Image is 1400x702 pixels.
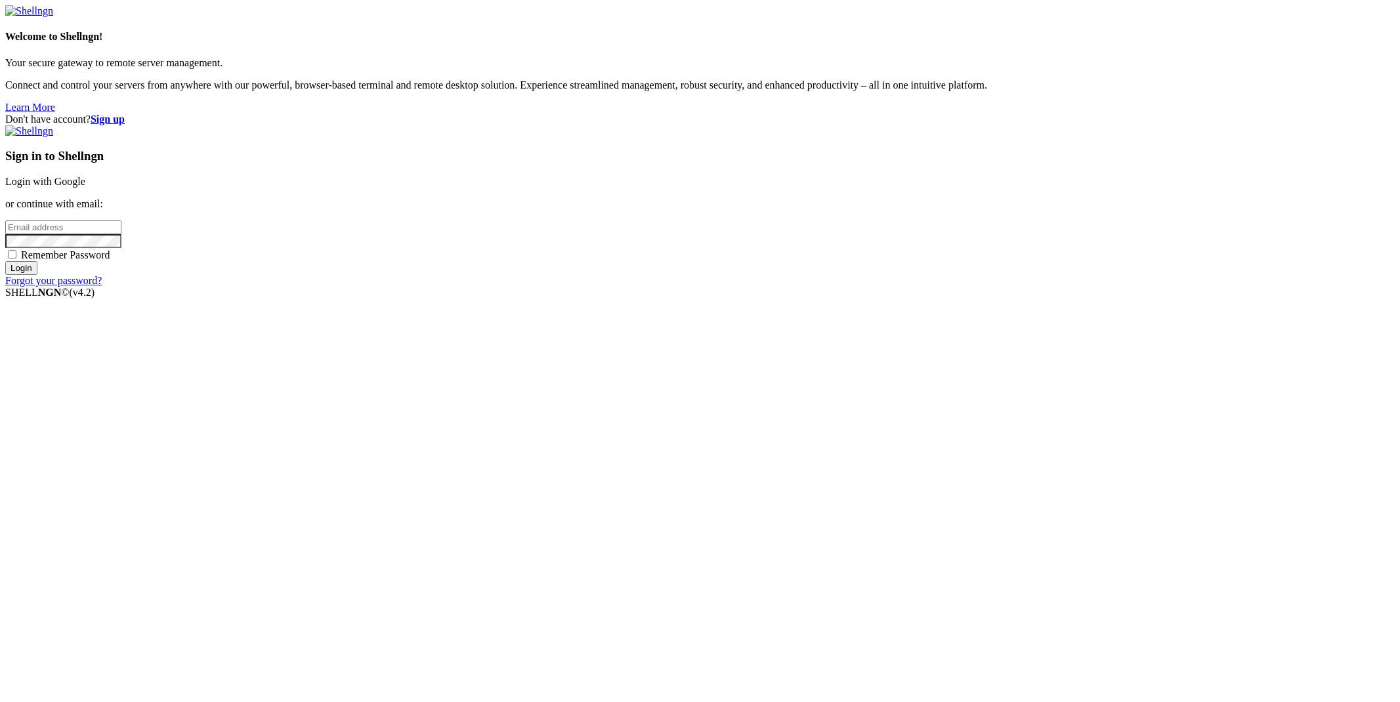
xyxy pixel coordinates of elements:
span: 4.2.0 [70,287,95,298]
p: or continue with email: [5,198,1395,210]
img: Shellngn [5,5,53,17]
span: Remember Password [21,249,110,260]
a: Forgot your password? [5,275,102,286]
p: Your secure gateway to remote server management. [5,57,1395,69]
span: SHELL © [5,287,95,298]
h4: Welcome to Shellngn! [5,31,1395,43]
p: Connect and control your servers from anywhere with our powerful, browser-based terminal and remo... [5,79,1395,91]
input: Login [5,261,37,275]
a: Login with Google [5,176,85,187]
b: NGN [38,287,62,298]
div: Don't have account? [5,114,1395,125]
a: Learn More [5,102,55,113]
img: Shellngn [5,125,53,137]
a: Sign up [91,114,125,125]
input: Email address [5,220,121,234]
h3: Sign in to Shellngn [5,149,1395,163]
input: Remember Password [8,250,16,258]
